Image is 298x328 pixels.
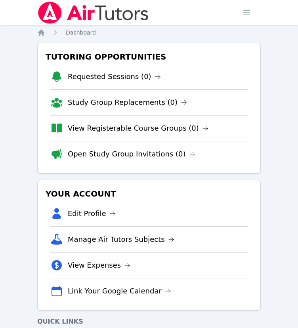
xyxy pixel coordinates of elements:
a: Dashboard [66,29,96,37]
a: Link Your Google Calendar [68,286,171,297]
h3: Your Account [44,187,254,201]
img: Air Tutors [37,2,149,24]
a: Study Group Replacements (0) [68,97,187,108]
a: Edit Profile [68,208,116,219]
a: View Registerable Course Groups (0) [68,123,208,134]
a: Manage Air Tutors Subjects [68,234,174,245]
a: View Expenses [68,260,130,271]
h3: Tutoring Opportunities [44,50,254,64]
a: Open Study Group Invitations (0) [68,149,195,160]
h4: Quick Links [37,317,261,326]
nav: Breadcrumb [37,29,261,37]
a: Requested Sessions (0) [68,71,161,82]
